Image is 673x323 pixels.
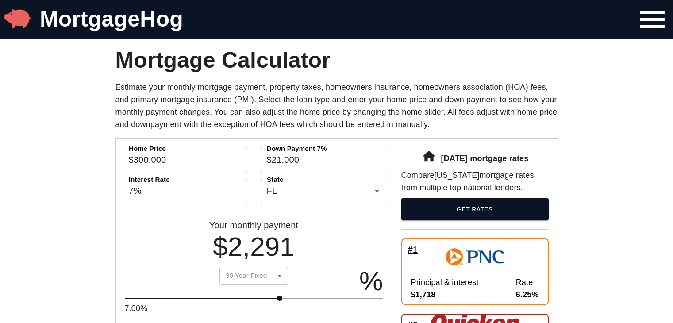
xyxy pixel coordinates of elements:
[40,7,183,31] a: MortgageHog
[401,198,549,220] button: GET RATES
[219,264,288,288] div: 30 Year Fixed
[213,234,294,260] span: $2,291
[411,276,479,288] span: Principal & interest
[359,268,383,295] span: %
[411,288,479,301] span: $1,718
[516,276,539,288] span: Rate
[401,238,549,305] a: #1PNC Bank LogoPrincipal & interest$1,718Rate6.25%
[431,242,519,272] img: PNC Bank Logo
[408,204,542,215] span: GET RATES
[441,152,529,165] span: [DATE] mortgage rates
[408,245,418,254] span: # 1
[516,288,539,301] span: 6.25%
[261,177,385,204] div: FL
[401,194,549,229] a: GET RATES
[4,5,31,32] img: MortgageHog Logo
[125,302,383,315] span: 7.00%
[115,54,558,66] h1: Mortgage Calculator
[401,169,549,194] span: Compare [US_STATE] mortgage rates from multiple top national lenders.
[115,81,558,131] p: Estimate your monthly mortgage payment, property taxes, homeowners insurance, homeowners associat...
[209,219,298,231] span: Your monthly payment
